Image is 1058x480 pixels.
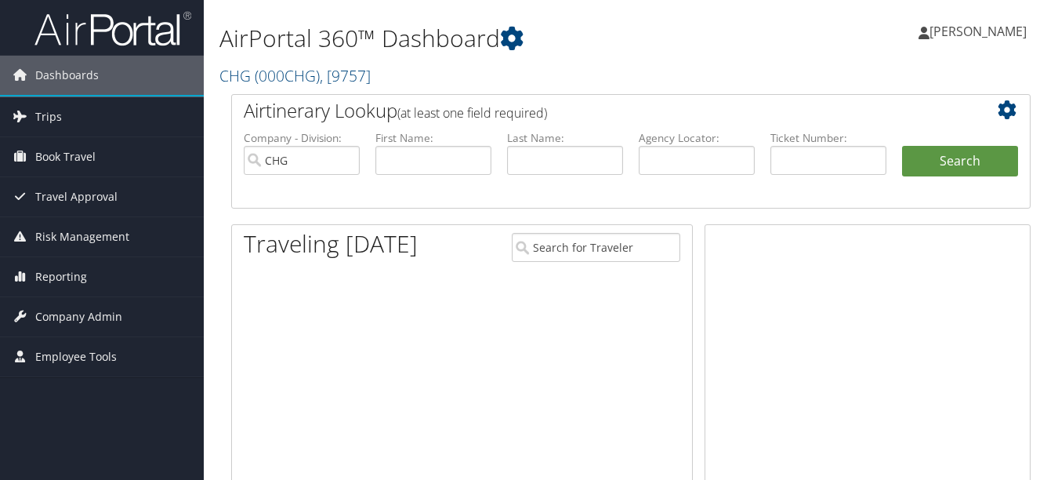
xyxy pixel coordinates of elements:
h1: AirPortal 360™ Dashboard [219,22,768,55]
span: Reporting [35,257,87,296]
input: Search for Traveler [512,233,679,262]
label: Ticket Number: [770,130,886,146]
span: Travel Approval [35,177,118,216]
label: Last Name: [507,130,623,146]
span: Dashboards [35,56,99,95]
span: ( 000CHG ) [255,65,320,86]
label: First Name: [375,130,491,146]
span: , [ 9757 ] [320,65,371,86]
a: [PERSON_NAME] [919,8,1042,55]
span: [PERSON_NAME] [929,23,1027,40]
img: airportal-logo.png [34,10,191,47]
button: Search [902,146,1018,177]
span: Book Travel [35,137,96,176]
h2: Airtinerary Lookup [244,97,951,124]
label: Agency Locator: [639,130,755,146]
span: Risk Management [35,217,129,256]
span: Company Admin [35,297,122,336]
label: Company - Division: [244,130,360,146]
span: Trips [35,97,62,136]
a: CHG [219,65,371,86]
h1: Traveling [DATE] [244,227,418,260]
span: (at least one field required) [397,104,547,122]
span: Employee Tools [35,337,117,376]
